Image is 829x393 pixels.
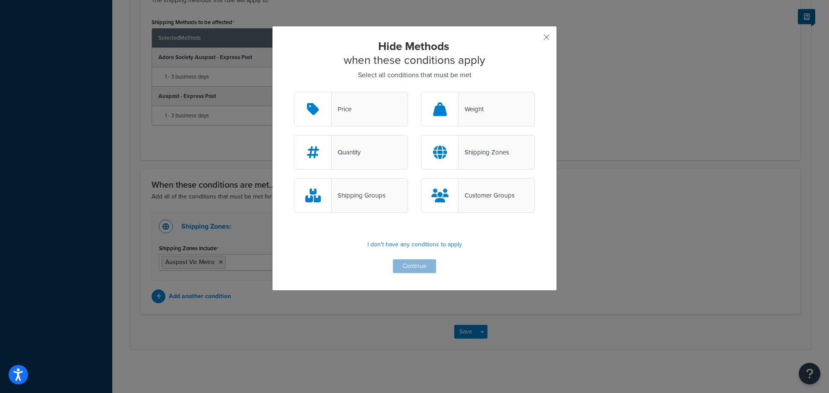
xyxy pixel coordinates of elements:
[294,69,535,81] p: Select all conditions that must be met
[459,189,515,201] div: Customer Groups
[294,39,535,67] h2: when these conditions apply
[294,239,535,251] p: I don't have any conditions to apply
[459,146,509,158] div: Shipping Zones
[332,103,351,115] div: Price
[332,189,386,201] div: Shipping Groups
[332,146,361,158] div: Quantity
[378,38,449,54] strong: Hide Methods
[459,103,484,115] div: Weight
